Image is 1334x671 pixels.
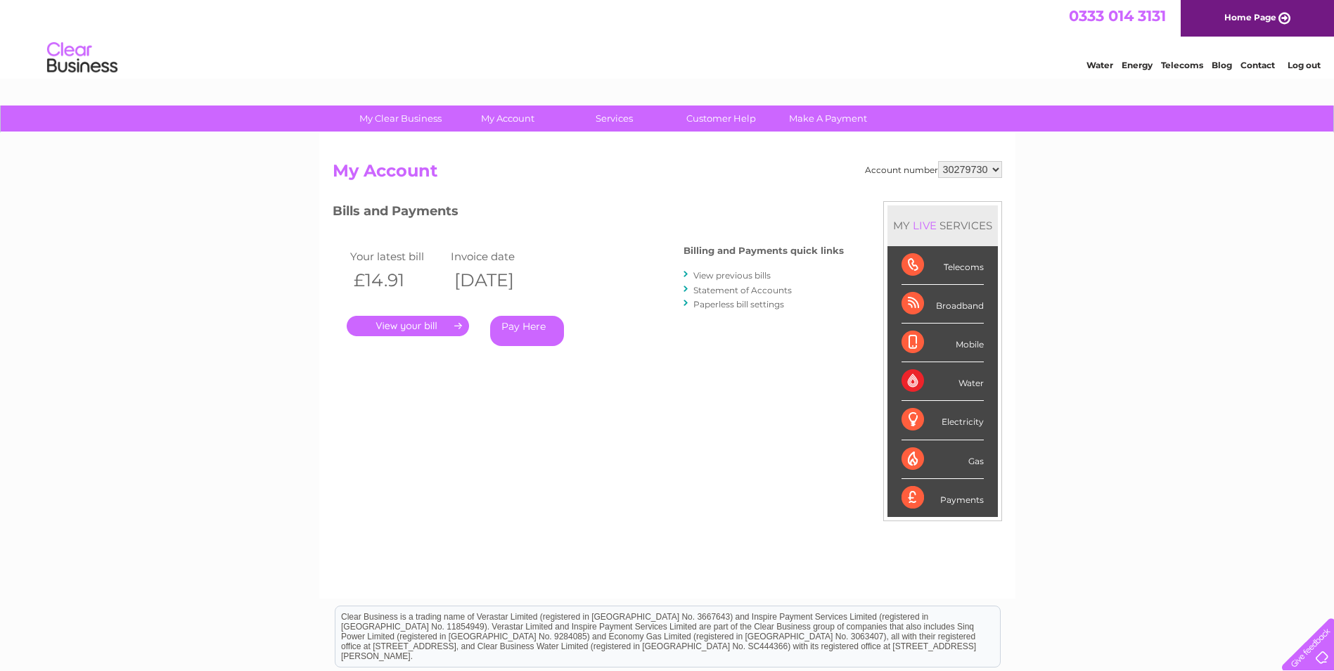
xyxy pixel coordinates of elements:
[556,106,672,132] a: Services
[1122,60,1153,70] a: Energy
[1069,7,1166,25] a: 0333 014 3131
[693,285,792,295] a: Statement of Accounts
[902,479,984,517] div: Payments
[902,246,984,285] div: Telecoms
[46,37,118,79] img: logo.png
[342,106,458,132] a: My Clear Business
[333,161,1002,188] h2: My Account
[663,106,779,132] a: Customer Help
[684,245,844,256] h4: Billing and Payments quick links
[902,362,984,401] div: Water
[1288,60,1321,70] a: Log out
[693,299,784,309] a: Paperless bill settings
[902,324,984,362] div: Mobile
[347,247,448,266] td: Your latest bill
[1086,60,1113,70] a: Water
[902,401,984,440] div: Electricity
[770,106,886,132] a: Make A Payment
[490,316,564,346] a: Pay Here
[902,440,984,479] div: Gas
[447,247,549,266] td: Invoice date
[1161,60,1203,70] a: Telecoms
[335,8,1000,68] div: Clear Business is a trading name of Verastar Limited (registered in [GEOGRAPHIC_DATA] No. 3667643...
[887,205,998,245] div: MY SERVICES
[449,106,565,132] a: My Account
[693,270,771,281] a: View previous bills
[1240,60,1275,70] a: Contact
[447,266,549,295] th: [DATE]
[1212,60,1232,70] a: Blog
[865,161,1002,178] div: Account number
[347,266,448,295] th: £14.91
[902,285,984,324] div: Broadband
[347,316,469,336] a: .
[910,219,939,232] div: LIVE
[333,201,844,226] h3: Bills and Payments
